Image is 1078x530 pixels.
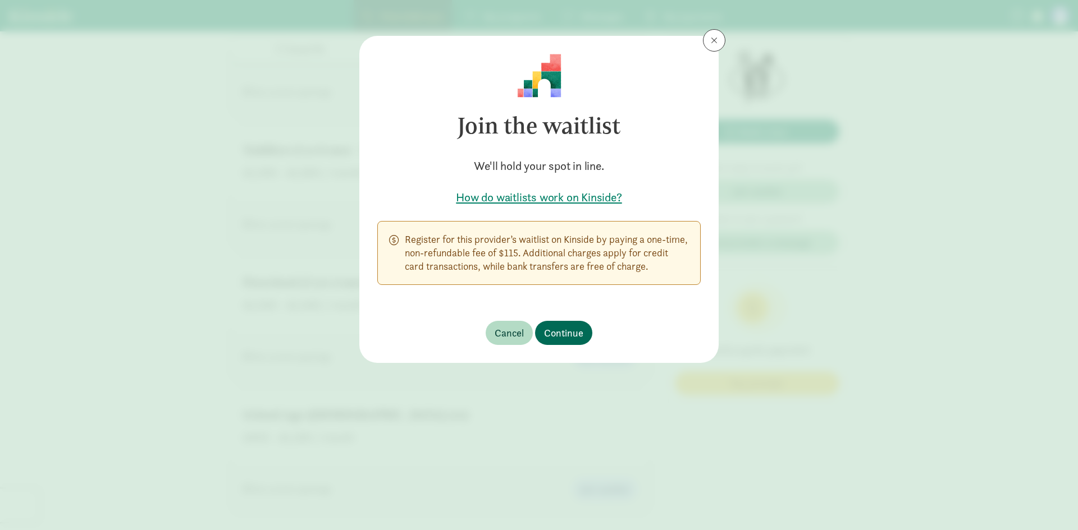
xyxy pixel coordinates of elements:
[405,233,689,273] p: Register for this provider’s waitlist on Kinside by paying a one-time, non-refundable fee of $115...
[544,325,583,340] span: Continue
[377,190,701,205] a: How do waitlists work on Kinside?
[535,321,592,345] button: Continue
[495,325,524,340] span: Cancel
[377,158,701,174] h5: We'll hold your spot in line.
[486,321,533,345] button: Cancel
[377,98,701,154] h3: Join the waitlist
